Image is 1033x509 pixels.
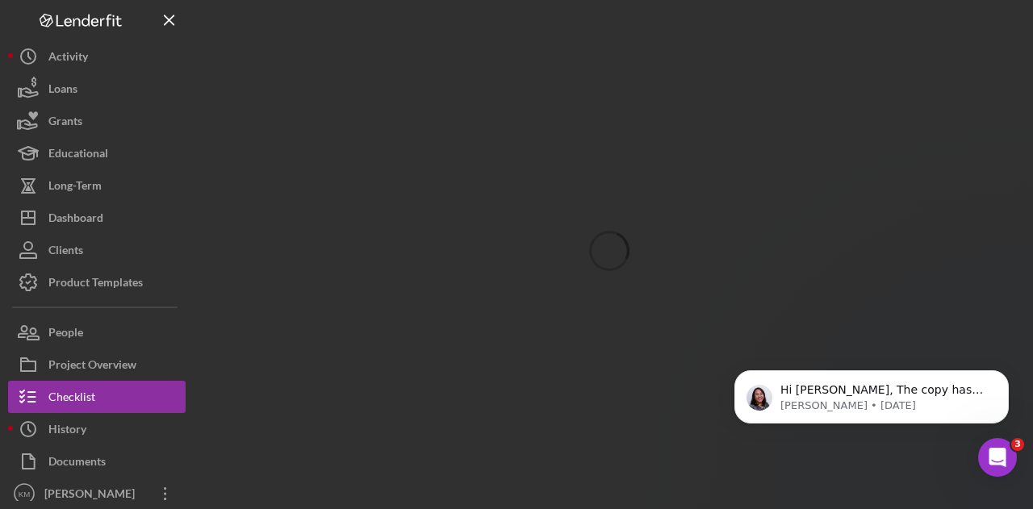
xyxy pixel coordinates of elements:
span: Hi [PERSON_NAME], The copy has been created. Please let me know if you have any questions. Thank ... [72,228,1001,241]
img: Profile image for Christina [203,26,236,58]
button: History [8,413,186,445]
div: History [48,413,86,449]
div: Long-Term [48,169,102,206]
span: Home [36,385,72,396]
text: KM [19,490,30,499]
iframe: Intercom live chat [978,438,1017,477]
div: Pipeline and Forecast View [23,328,299,358]
p: Hi [PERSON_NAME] [32,115,291,142]
div: Pipeline and Forecast View [33,335,270,352]
button: Long-Term [8,169,186,202]
div: Checklist [48,381,95,417]
button: Educational [8,137,186,169]
div: • [DATE] [169,244,214,261]
button: Loans [8,73,186,105]
button: Clients [8,234,186,266]
div: [PERSON_NAME] [72,244,165,261]
button: Dashboard [8,202,186,234]
div: People [48,316,83,353]
button: Messages [107,344,215,409]
img: logo [32,31,58,56]
div: Dashboard [48,202,103,238]
div: Recent messageProfile image for ChristinaHi [PERSON_NAME], The copy has been created. Please let ... [16,190,307,274]
div: Recent message [33,203,290,220]
span: Help [256,385,282,396]
button: Product Templates [8,266,186,298]
span: Messages [134,385,190,396]
button: People [8,316,186,348]
img: Profile image for Christina [33,227,65,260]
button: Search for help [23,290,299,322]
button: Activity [8,40,186,73]
div: Activity [48,40,88,77]
div: Grants [48,105,82,141]
button: Grants [8,105,186,137]
button: Checklist [8,381,186,413]
span: 3 [1011,438,1024,451]
iframe: Intercom notifications message [710,336,1033,465]
button: Documents [8,445,186,478]
div: Close [278,26,307,55]
div: Product Templates [48,266,143,302]
p: How can we help? [32,142,291,169]
span: Search for help [33,298,131,315]
div: Project Overview [48,348,136,385]
img: Profile image for Allison [234,26,266,58]
div: Educational [48,137,108,173]
div: Clients [48,234,83,270]
button: Project Overview [8,348,186,381]
div: Loans [48,73,77,109]
div: Documents [48,445,106,482]
button: Help [215,344,323,409]
div: Profile image for ChristinaHi [PERSON_NAME], The copy has been created. Please let me know if you... [17,214,306,273]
